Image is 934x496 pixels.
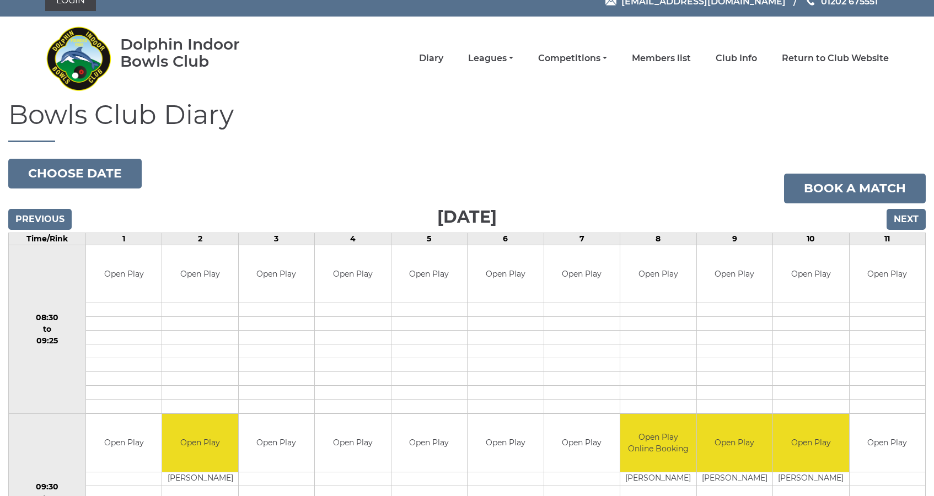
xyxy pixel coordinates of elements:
[391,414,467,472] td: Open Play
[238,233,314,245] td: 3
[315,245,390,303] td: Open Play
[468,414,543,472] td: Open Play
[9,233,86,245] td: Time/Rink
[544,414,620,472] td: Open Play
[85,233,162,245] td: 1
[86,414,162,472] td: Open Play
[620,245,696,303] td: Open Play
[544,233,620,245] td: 7
[468,245,543,303] td: Open Play
[315,414,390,472] td: Open Play
[538,52,607,64] a: Competitions
[632,52,691,64] a: Members list
[391,233,467,245] td: 5
[391,245,467,303] td: Open Play
[620,472,696,486] td: [PERSON_NAME]
[782,52,889,64] a: Return to Club Website
[887,209,926,230] input: Next
[468,52,513,64] a: Leagues
[850,414,926,472] td: Open Play
[162,472,238,486] td: [PERSON_NAME]
[773,245,849,303] td: Open Play
[45,20,111,97] img: Dolphin Indoor Bowls Club
[162,233,238,245] td: 2
[697,472,772,486] td: [PERSON_NAME]
[696,233,772,245] td: 9
[162,245,238,303] td: Open Play
[419,52,443,64] a: Diary
[784,174,926,203] a: Book a match
[773,233,849,245] td: 10
[697,414,772,472] td: Open Play
[773,472,849,486] td: [PERSON_NAME]
[850,245,926,303] td: Open Play
[8,209,72,230] input: Previous
[162,414,238,472] td: Open Play
[315,233,391,245] td: 4
[773,414,849,472] td: Open Play
[544,245,620,303] td: Open Play
[8,159,142,188] button: Choose date
[849,233,926,245] td: 11
[468,233,544,245] td: 6
[239,414,314,472] td: Open Play
[620,233,696,245] td: 8
[620,414,696,472] td: Open Play Online Booking
[697,245,772,303] td: Open Play
[239,245,314,303] td: Open Play
[120,36,275,70] div: Dolphin Indoor Bowls Club
[8,100,926,142] h1: Bowls Club Diary
[716,52,757,64] a: Club Info
[9,245,86,414] td: 08:30 to 09:25
[86,245,162,303] td: Open Play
